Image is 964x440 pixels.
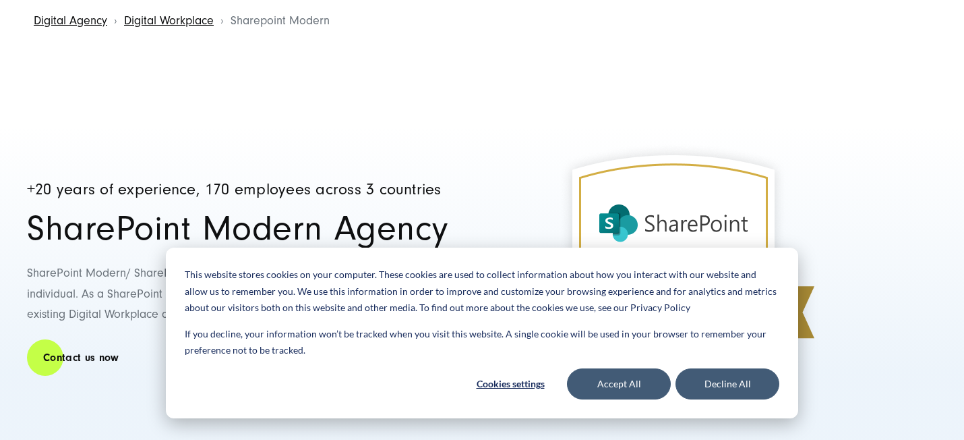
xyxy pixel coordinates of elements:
[124,13,214,28] a: Digital Workplace
[675,368,779,400] button: Decline All
[27,263,473,325] p: SharePoint Modern/ SharePoint Online: This is SharePoint - only improved and more individual. As ...
[34,13,107,28] a: Digital Agency
[27,339,135,377] a: Contact us now
[185,267,779,317] p: This website stores cookies on your computer. These cookies are used to collect information about...
[458,368,562,400] button: Cookies settings
[27,181,473,198] h5: +20 years of experience, 170 employees across 3 countries
[567,368,671,400] button: Accept All
[27,212,473,246] h1: SharePoint Modern Agency
[185,326,779,359] p: If you decline, your information won’t be tracked when you visit this website. A single cookie wi...
[231,13,330,28] span: Sharepoint Modern
[166,248,798,418] div: Cookie banner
